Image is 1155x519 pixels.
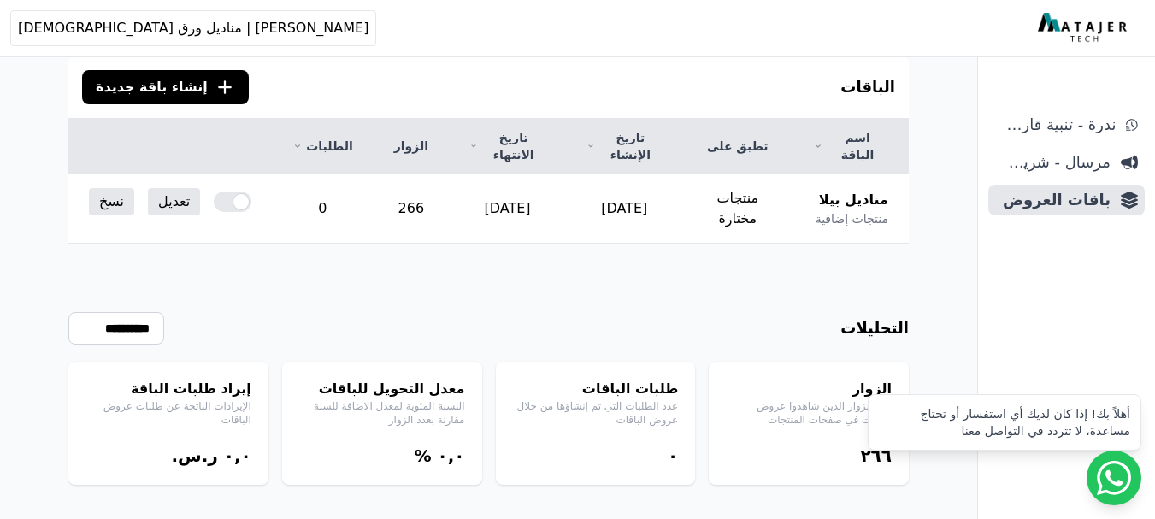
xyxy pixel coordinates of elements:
span: % [414,445,431,466]
h4: معدل التحويل للباقات [299,379,465,399]
h4: إيراد طلبات الباقة [85,379,251,399]
span: [PERSON_NAME] | مناديل ورق [DEMOGRAPHIC_DATA] [18,18,368,38]
button: [PERSON_NAME] | مناديل ورق [DEMOGRAPHIC_DATA] [10,10,376,46]
a: نسخ [89,188,134,215]
span: مرسال - شريط دعاية [995,150,1111,174]
a: تاريخ الانتهاء [469,129,545,163]
button: إنشاء باقة جديدة [82,70,249,104]
p: عدد الزوار الذين شاهدوا عروض الباقات في صفحات المنتجات [726,399,892,427]
a: تاريخ الإنشاء [586,129,662,163]
p: النسبة المئوية لمعدل الاضافة للسلة مقارنة بعدد الزوار [299,399,465,427]
th: تطبق على [682,119,793,174]
span: منتجات إضافية [816,210,888,227]
div: أهلاً بك! إذا كان لديك أي استفسار أو تحتاج مساعدة، لا تتردد في التواصل معنا [879,405,1130,439]
h3: التحليلات [840,316,909,340]
bdi: ۰,۰ [437,445,464,466]
h4: طلبات الباقات [513,379,679,399]
a: اسم الباقة [813,129,888,163]
th: الزوار [374,119,449,174]
span: ر.س. [171,445,217,466]
bdi: ۰,۰ [224,445,251,466]
h3: الباقات [840,75,895,99]
div: ٢٦٦ [726,444,892,468]
p: عدد الطلبات التي تم إنشاؤها من خلال عروض الباقات [513,399,679,427]
span: ندرة - تنبية قارب علي النفاذ [995,113,1116,137]
p: الإيرادات الناتجة عن طلبات عروض الباقات [85,399,251,427]
td: منتجات مختارة [682,174,793,244]
h4: الزوار [726,379,892,399]
span: مناديل بيلا [819,190,888,210]
span: باقات العروض [995,188,1111,212]
td: [DATE] [449,174,566,244]
img: MatajerTech Logo [1038,13,1131,44]
td: [DATE] [566,174,682,244]
td: 0 [272,174,373,244]
a: الطلبات [292,138,352,155]
span: إنشاء باقة جديدة [96,77,208,97]
td: 266 [374,174,449,244]
a: تعديل [148,188,200,215]
div: ۰ [513,444,679,468]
